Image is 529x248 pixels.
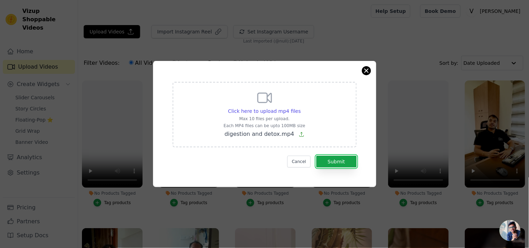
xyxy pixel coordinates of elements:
[224,123,305,129] p: Each MP4 files can be upto 100MB size
[500,220,521,241] div: Open chat
[287,156,311,168] button: Cancel
[316,156,357,168] button: Submit
[224,116,305,122] p: Max 10 files per upload.
[228,108,301,114] span: Click here to upload mp4 files
[225,131,294,137] span: digestion and detox.mp4
[362,67,371,75] button: Close modal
